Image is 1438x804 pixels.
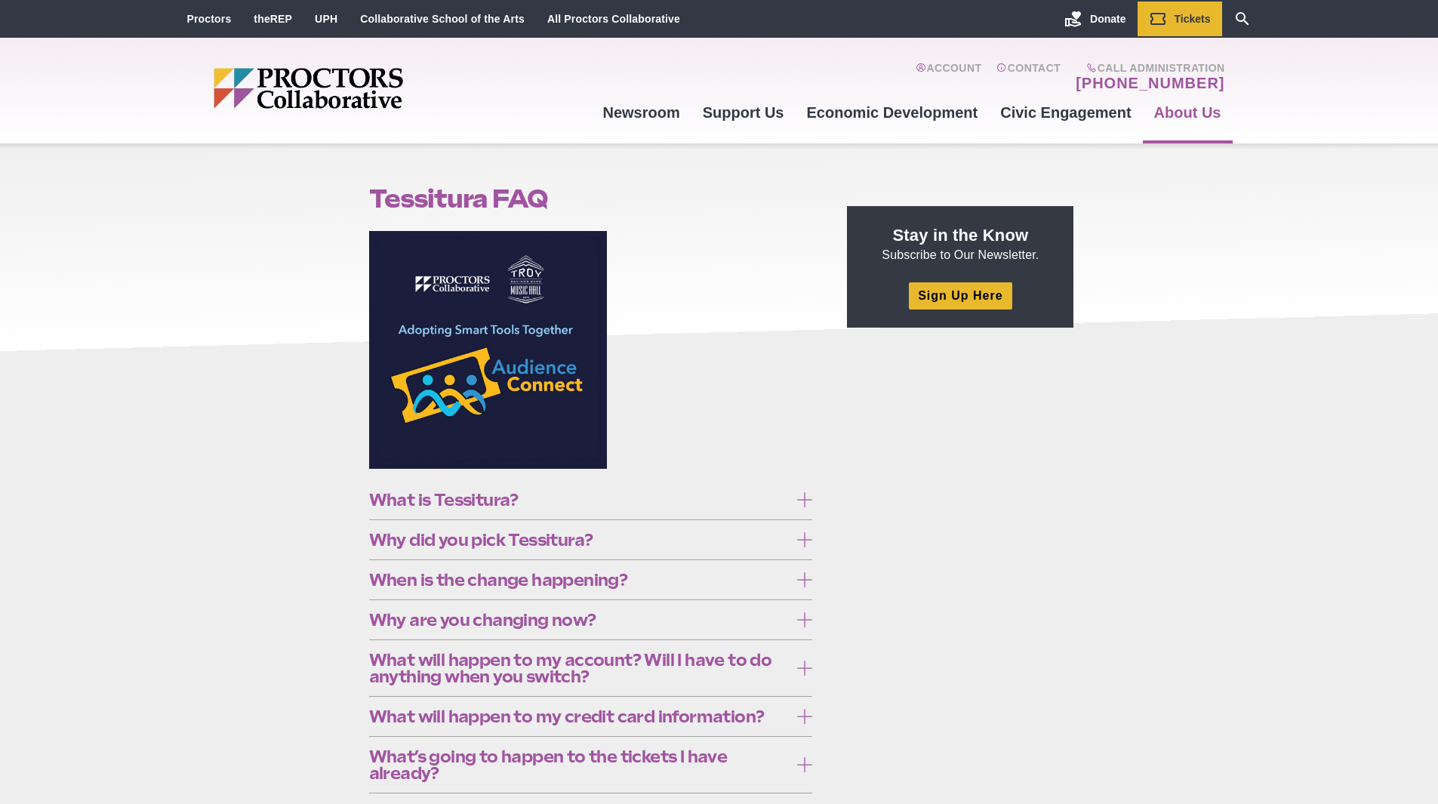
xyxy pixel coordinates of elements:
[909,282,1012,309] a: Sign Up Here
[369,611,790,628] span: Why are you changing now?
[796,92,990,133] a: Economic Development
[315,13,337,25] a: UPH
[369,748,790,781] span: What’s going to happen to the tickets I have already?
[1076,74,1224,92] a: [PHONE_NUMBER]
[187,13,232,25] a: Proctors
[1222,2,1263,36] a: Search
[369,708,790,725] span: What will happen to my credit card information?
[369,184,813,213] h1: Tessitura FAQ
[1090,13,1125,25] span: Donate
[369,571,790,588] span: When is the change happening?
[996,62,1061,92] a: Contact
[1071,62,1224,74] span: Call Administration
[865,224,1055,263] p: Subscribe to Our Newsletter.
[369,491,790,508] span: What is Tessitura?
[989,92,1142,133] a: Civic Engagement
[1053,2,1137,36] a: Donate
[1143,92,1233,133] a: About Us
[360,13,525,25] a: Collaborative School of the Arts
[916,62,981,92] a: Account
[547,13,680,25] a: All Proctors Collaborative
[369,531,790,548] span: Why did you pick Tessitura?
[1175,13,1211,25] span: Tickets
[254,13,292,25] a: theREP
[214,68,519,109] img: Proctors logo
[893,226,1029,245] strong: Stay in the Know
[369,652,790,685] span: What will happen to my account? Will I have to do anything when you switch?
[691,92,796,133] a: Support Us
[591,92,691,133] a: Newsroom
[1138,2,1222,36] a: Tickets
